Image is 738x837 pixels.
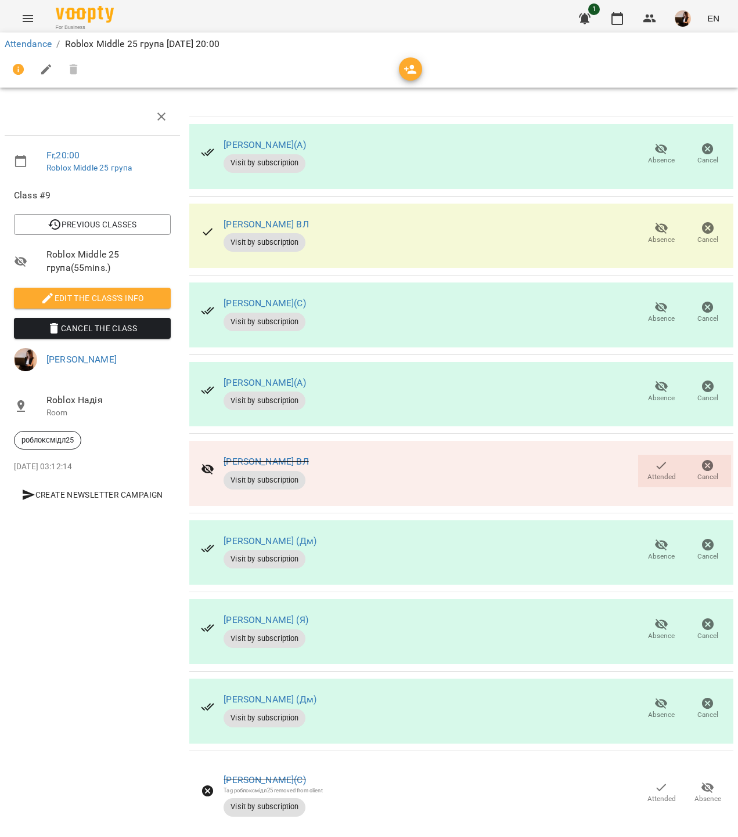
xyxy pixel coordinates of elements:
[56,24,114,31] span: For Business
[46,248,171,275] span: Roblox Middle 25 група ( 55 mins. )
[703,8,724,29] button: EN
[46,407,171,419] p: Room
[697,235,718,245] span: Cancel
[23,321,161,335] span: Cancel the class
[697,472,718,482] span: Cancel
[224,787,322,794] div: Tag роблоксмідл25 removed from client
[697,393,718,403] span: Cancel
[647,472,676,482] span: Attended
[588,3,600,15] span: 1
[638,693,685,725] button: Absence
[685,693,731,725] button: Cancel
[697,552,718,561] span: Cancel
[224,475,305,485] span: Visit by subscription
[638,613,685,646] button: Absence
[638,376,685,408] button: Absence
[697,314,718,324] span: Cancel
[685,455,731,487] button: Cancel
[648,235,675,245] span: Absence
[224,237,305,248] span: Visit by subscription
[697,710,718,720] span: Cancel
[224,456,308,467] a: [PERSON_NAME] ВЛ
[685,376,731,408] button: Cancel
[224,396,305,406] span: Visit by subscription
[224,317,305,327] span: Visit by subscription
[14,431,81,450] div: роблоксмідл25
[648,552,675,561] span: Absence
[224,535,316,546] a: [PERSON_NAME] (Дм)
[638,777,685,809] button: Attended
[697,155,718,165] span: Cancel
[675,10,691,27] img: f1c8304d7b699b11ef2dd1d838014dff.jpg
[685,296,731,329] button: Cancel
[697,631,718,641] span: Cancel
[685,534,731,567] button: Cancel
[224,614,308,625] a: [PERSON_NAME] (Я)
[46,393,171,407] span: Roblox Надія
[648,155,675,165] span: Absence
[224,694,316,705] a: [PERSON_NAME] (Дм)
[19,488,166,502] span: Create Newsletter Campaign
[224,158,305,168] span: Visit by subscription
[638,534,685,567] button: Absence
[685,138,731,171] button: Cancel
[5,38,52,49] a: Attendance
[648,710,675,720] span: Absence
[224,713,305,723] span: Visit by subscription
[685,613,731,646] button: Cancel
[23,218,161,231] span: Previous Classes
[14,484,171,505] button: Create Newsletter Campaign
[56,6,114,23] img: Voopty Logo
[638,138,685,171] button: Absence
[14,189,171,202] span: Class #9
[5,37,733,51] nav: breadcrumb
[56,37,60,51] li: /
[15,435,81,445] span: роблоксмідл25
[685,777,731,809] button: Absence
[46,150,80,161] a: Fr , 20:00
[65,37,219,51] p: Roblox Middle 25 група [DATE] 20:00
[14,288,171,309] button: Edit the class's Info
[224,219,308,230] a: [PERSON_NAME] ВЛ
[707,12,719,24] span: EN
[224,139,305,150] a: [PERSON_NAME](А)
[14,5,42,32] button: Menu
[14,214,171,235] button: Previous Classes
[224,298,305,309] a: [PERSON_NAME](С)
[14,348,37,371] img: f1c8304d7b699b11ef2dd1d838014dff.jpg
[14,461,171,473] p: [DATE] 03:12:14
[647,794,676,804] span: Attended
[46,163,132,172] a: Roblox Middle 25 група
[648,631,675,641] span: Absence
[694,794,721,804] span: Absence
[224,633,305,644] span: Visit by subscription
[224,554,305,564] span: Visit by subscription
[685,217,731,249] button: Cancel
[648,393,675,403] span: Absence
[638,217,685,249] button: Absence
[224,377,305,388] a: [PERSON_NAME](А)
[46,354,117,365] a: [PERSON_NAME]
[23,291,161,305] span: Edit the class's Info
[638,296,685,329] button: Absence
[224,774,305,785] a: [PERSON_NAME](С)
[14,318,171,339] button: Cancel the class
[648,314,675,324] span: Absence
[224,802,305,812] span: Visit by subscription
[638,455,685,487] button: Attended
